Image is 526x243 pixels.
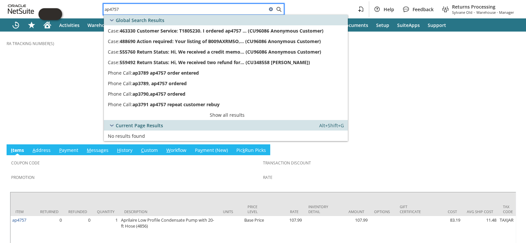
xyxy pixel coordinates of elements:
[104,57,348,67] a: Case:559492 Return Status: Hi, We received two refund for... (CU348558 [PERSON_NAME])Edit:
[12,217,26,223] a: ap4757
[132,80,187,86] span: ap3789, ap4757 ordered
[476,10,514,15] span: Warehouse - Manager
[376,22,389,28] span: Setup
[11,160,40,166] a: Coupon Code
[104,46,348,57] a: Case:555760 Return Status: Hi, We received a credit memo... (CU96086 Anonymous Customer)Edit:
[104,67,348,78] a: Phone Call:ap3789 ap4757 order enteredEdit:
[15,209,30,214] div: Item
[431,209,457,214] div: Cost
[108,70,132,76] span: Phone Call:
[141,147,144,153] span: C
[400,204,421,214] div: Gift Certificate
[108,59,120,65] span: Case:
[132,70,199,76] span: ap3789 ap4757 order entered
[7,41,54,46] a: RA Tracking Number(s)
[24,18,39,32] div: Shortcuts
[467,209,493,214] div: Avg Ship Cost
[243,147,245,153] span: k
[508,146,515,154] a: Unrolled view on
[263,160,311,166] a: Transaction Discount
[104,5,267,13] input: Search
[120,28,323,34] span: 463330 Customer Service: T1805230. I ordered ap4757 ... (CU96086 Anonymous Customer)
[104,109,348,120] a: Show all results
[115,147,134,154] a: History
[393,18,424,32] a: SuiteApps
[166,147,171,153] span: W
[223,209,238,214] div: Units
[104,88,348,99] a: Phone Call:ap3790,ap4757 orderedEdit:
[474,10,475,15] span: -
[165,147,188,154] a: Workflow
[397,22,420,28] span: SuiteApps
[338,209,364,214] div: Amount
[58,147,80,154] a: Payment
[116,122,163,129] span: Current Page Results
[132,101,220,108] span: ap3791 ap4757 repeat customer rebuy
[343,22,368,28] span: Documents
[11,147,12,153] span: I
[200,147,203,153] span: y
[43,21,51,29] svg: Home
[87,22,113,28] span: Warehouse
[31,147,52,154] a: Address
[235,147,268,154] a: PickRun Picks
[33,147,36,153] span: A
[50,8,62,20] span: Oracle Guided Learning Widget. To move around, please hold and drag
[104,25,348,36] a: Case:463330 Customer Service: T1805230. I ordered ap4757 ... (CU96086 Anonymous Customer)Edit:
[40,209,59,214] div: Returned
[55,18,84,32] a: Activities
[503,204,518,214] div: Tax Code
[104,36,348,46] a: Case:488690 Action required: Your listing of B009AXRM5O,... (CU96086 Anonymous Customer)Edit:
[104,99,348,109] a: Phone Call:ap3791 ap4757 repeat customer rebuyEdit:
[108,80,132,86] span: Phone Call:
[12,21,20,29] svg: Recent Records
[374,209,390,214] div: Options
[108,133,145,139] span: No results found
[104,131,348,141] a: No results found
[452,10,472,15] span: Sylvane Old
[108,91,132,97] span: Phone Call:
[428,22,446,28] span: Support
[85,147,110,154] a: Messages
[108,28,120,34] span: Case:
[11,175,35,180] a: Promotion
[308,204,328,214] div: Inventory Detail
[272,209,299,214] div: Rate
[39,18,55,32] a: Home
[339,18,372,32] a: Documents
[117,147,120,153] span: H
[68,209,87,214] div: Refunded
[263,175,273,180] a: Rate
[116,17,164,23] span: Global Search Results
[120,38,321,44] span: 488690 Action required: Your listing of B009AXRM5O,... (CU96086 Anonymous Customer)
[193,147,229,154] a: Payment (New)
[120,59,310,65] span: 559492 Return Status: Hi, We received two refund for... (CU348558 [PERSON_NAME])
[104,78,348,88] a: Phone Call:ap3789, ap4757 orderedEdit:
[124,209,213,214] div: Description
[8,5,34,14] svg: logo
[84,18,117,32] a: Warehouse
[59,147,62,153] span: P
[452,4,514,10] span: Returns Processing
[139,147,159,154] a: Custom
[248,204,262,214] div: Price Level
[275,5,283,13] svg: Search
[132,91,185,97] span: ap3790,ap4757 ordered
[8,18,24,32] a: Recent Records
[413,6,434,12] span: Feedback
[59,22,80,28] span: Activities
[9,147,26,154] a: Items
[97,209,114,214] div: Quantity
[108,49,120,55] span: Case:
[319,122,344,129] span: Alt+Shift+G
[108,101,132,108] span: Phone Call:
[108,38,120,44] span: Case:
[120,49,321,55] span: 555760 Return Status: Hi, We received a credit memo... (CU96086 Anonymous Customer)
[87,147,91,153] span: M
[424,18,450,32] a: Support
[384,6,394,12] span: Help
[372,18,393,32] a: Setup
[38,8,62,20] iframe: Click here to launch Oracle Guided Learning Help Panel
[28,21,36,29] svg: Shortcuts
